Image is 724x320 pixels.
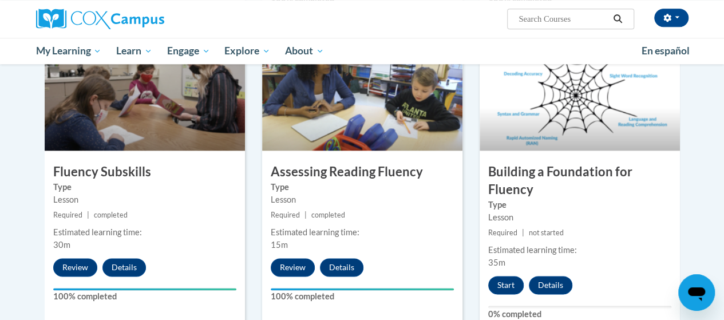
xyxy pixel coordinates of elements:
[517,12,609,26] input: Search Courses
[167,44,210,58] span: Engage
[116,44,152,58] span: Learn
[488,228,517,237] span: Required
[36,9,242,29] a: Cox Campus
[642,45,690,57] span: En español
[480,163,680,199] h3: Building a Foundation for Fluency
[480,36,680,151] img: Course Image
[320,258,363,276] button: Details
[271,288,454,290] div: Your progress
[271,226,454,239] div: Estimated learning time:
[45,163,245,181] h3: Fluency Subskills
[488,276,524,294] button: Start
[53,226,236,239] div: Estimated learning time:
[45,36,245,151] img: Course Image
[271,193,454,206] div: Lesson
[160,38,217,64] a: Engage
[678,274,715,311] iframe: Button to launch messaging window
[278,38,331,64] a: About
[102,258,146,276] button: Details
[634,39,697,63] a: En español
[271,240,288,250] span: 15m
[53,240,70,250] span: 30m
[87,211,89,219] span: |
[488,244,671,256] div: Estimated learning time:
[529,228,564,237] span: not started
[271,211,300,219] span: Required
[285,44,324,58] span: About
[311,211,345,219] span: completed
[488,258,505,267] span: 35m
[35,44,101,58] span: My Learning
[29,38,109,64] a: My Learning
[109,38,160,64] a: Learn
[271,258,315,276] button: Review
[262,163,462,181] h3: Assessing Reading Fluency
[53,288,236,290] div: Your progress
[271,290,454,303] label: 100% completed
[94,211,128,219] span: completed
[262,36,462,151] img: Course Image
[53,290,236,303] label: 100% completed
[654,9,689,27] button: Account Settings
[304,211,307,219] span: |
[529,276,572,294] button: Details
[522,228,524,237] span: |
[53,258,97,276] button: Review
[53,181,236,193] label: Type
[488,211,671,224] div: Lesson
[53,193,236,206] div: Lesson
[217,38,278,64] a: Explore
[36,9,164,29] img: Cox Campus
[27,38,697,64] div: Main menu
[609,12,626,26] button: Search
[53,211,82,219] span: Required
[271,181,454,193] label: Type
[224,44,270,58] span: Explore
[488,199,671,211] label: Type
